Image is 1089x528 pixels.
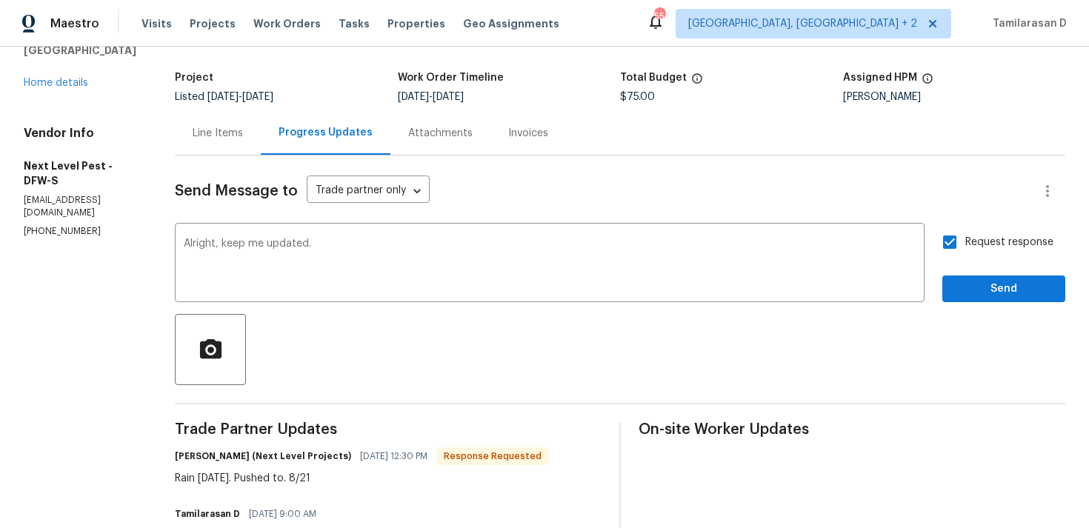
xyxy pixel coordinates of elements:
span: Request response [965,235,1053,250]
span: [GEOGRAPHIC_DATA], [GEOGRAPHIC_DATA] + 2 [688,16,917,31]
div: Line Items [193,126,243,141]
h5: [GEOGRAPHIC_DATA] [24,43,139,58]
p: [EMAIL_ADDRESS][DOMAIN_NAME] [24,194,139,219]
div: Attachments [408,126,473,141]
span: Send [954,280,1053,298]
span: $75.00 [620,92,655,102]
h6: [PERSON_NAME] (Next Level Projects) [175,449,351,464]
div: Rain [DATE]. Pushed to. 8/21 [175,471,549,486]
span: [DATE] [207,92,239,102]
span: [DATE] [433,92,464,102]
span: - [207,92,273,102]
div: Trade partner only [307,179,430,204]
h5: Next Level Pest - DFW-S [24,158,139,188]
span: [DATE] [242,92,273,102]
textarea: Alright, keep me updated. [184,238,916,290]
span: Work Orders [253,16,321,31]
span: Send Message to [175,184,298,198]
div: 55 [654,9,665,24]
span: On-site Worker Updates [639,422,1065,437]
span: - [398,92,464,102]
span: [DATE] 9:00 AM [249,507,316,521]
span: Listed [175,92,273,102]
h6: Tamilarasan D [175,507,240,521]
div: Invoices [508,126,548,141]
span: The hpm assigned to this work order. [922,73,933,92]
span: The total cost of line items that have been proposed by Opendoor. This sum includes line items th... [691,73,703,92]
span: Projects [190,16,236,31]
span: Response Requested [438,449,547,464]
h5: Assigned HPM [843,73,917,83]
h5: Total Budget [620,73,687,83]
a: Home details [24,78,88,88]
span: Tasks [339,19,370,29]
span: [DATE] [398,92,429,102]
span: Properties [387,16,445,31]
div: [PERSON_NAME] [843,92,1065,102]
span: [DATE] 12:30 PM [360,449,427,464]
button: Send [942,275,1065,303]
span: Tamilarasan D [987,16,1067,31]
span: Trade Partner Updates [175,422,602,437]
h4: Vendor Info [24,126,139,141]
div: Progress Updates [279,125,373,140]
span: Geo Assignments [463,16,559,31]
h5: Work Order Timeline [398,73,504,83]
h5: Project [175,73,213,83]
p: [PHONE_NUMBER] [24,225,139,238]
span: Maestro [50,16,99,31]
span: Visits [141,16,172,31]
